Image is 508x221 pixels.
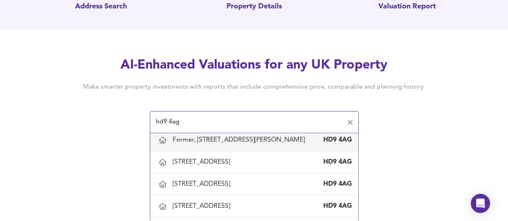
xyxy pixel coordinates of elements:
input: Enter a postcode to start... [153,115,343,130]
div: Former, [STREET_ADDRESS][PERSON_NAME] [173,136,308,144]
div: HD9 4AG [320,180,352,189]
div: [STREET_ADDRESS] [173,202,233,211]
div: HD9 4AG [320,202,352,211]
div: Open Intercom Messenger [471,194,490,213]
p: Valuation Report [378,2,436,12]
button: Clear [345,117,356,128]
p: Property Details [226,2,282,12]
h4: Make smarter property investments with reports that include comprehensive price, comparable and p... [71,83,437,91]
div: HD9 4AG [320,158,352,166]
div: HD9 4AG [320,136,352,144]
div: [STREET_ADDRESS] [173,180,233,189]
div: [STREET_ADDRESS] [173,158,233,166]
p: Address Search [75,2,127,12]
h2: AI-Enhanced Valuations for any UK Property [71,57,437,74]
